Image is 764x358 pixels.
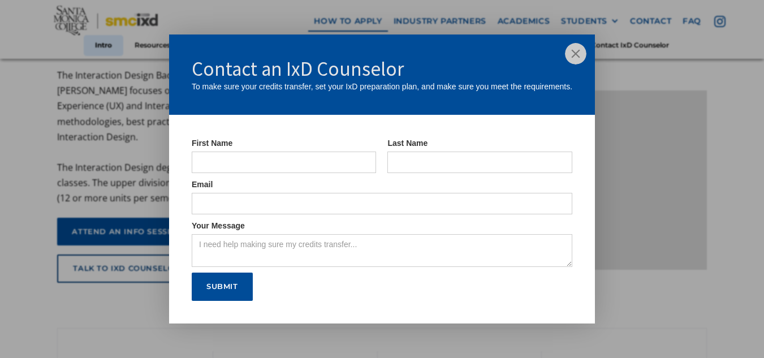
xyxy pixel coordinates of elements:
[192,220,572,231] label: Your Message
[192,137,377,149] label: First Name
[192,273,253,301] input: Submit
[387,137,572,149] label: Last Name
[192,81,572,92] div: To make sure your credits transfer, set your IxD preparation plan, and make sure you meet the req...
[192,179,572,190] label: Email
[169,115,595,324] form: IxD Counselor Form
[192,57,572,81] h1: Contact an IxD Counselor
